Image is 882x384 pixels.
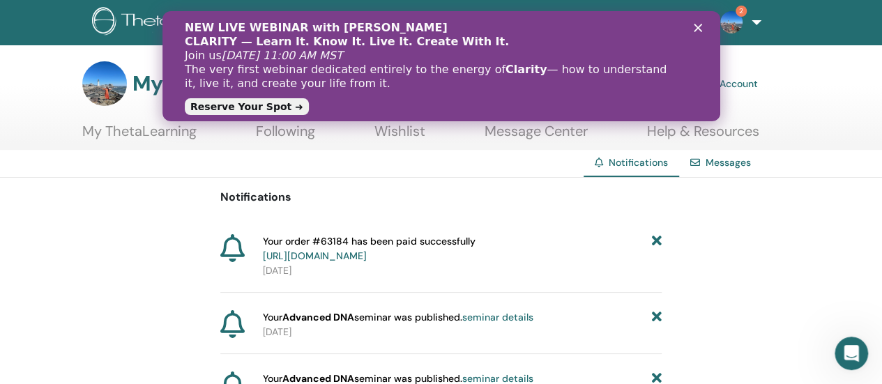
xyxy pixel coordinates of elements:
[611,10,673,36] a: Resources
[485,123,588,150] a: Message Center
[220,189,662,206] p: Notifications
[263,310,533,325] span: Your seminar was published.
[736,6,747,17] span: 2
[835,337,868,370] iframe: Intercom live chat
[162,11,720,121] iframe: Intercom live chat banner
[672,10,709,36] a: Store
[22,87,146,104] a: Reserve Your Spot ➜
[609,156,668,169] span: Notifications
[456,10,526,36] a: Certification
[310,10,349,36] a: About
[256,123,315,150] a: Following
[92,7,259,38] img: logo.png
[263,249,367,262] a: [URL][DOMAIN_NAME]
[531,13,545,21] div: Close
[82,123,197,150] a: My ThetaLearning
[720,11,743,33] img: default.jpg
[706,156,751,169] a: Messages
[462,311,533,323] a: seminar details
[82,61,127,106] img: default.jpg
[349,2,456,43] a: Courses & Seminars
[263,234,476,263] span: Your order #63184 has been paid successfully
[132,71,275,96] h3: My Dashboard
[526,2,611,43] a: Success Stories
[647,123,759,150] a: Help & Resources
[263,263,662,278] p: [DATE]
[282,311,354,323] strong: Advanced DNA
[374,123,425,150] a: Wishlist
[263,325,662,339] p: [DATE]
[343,52,384,65] b: Clarity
